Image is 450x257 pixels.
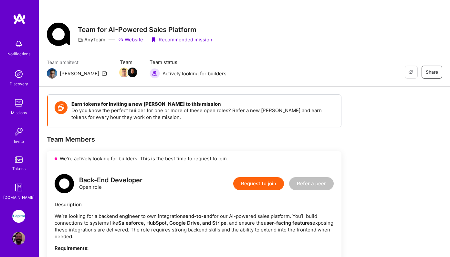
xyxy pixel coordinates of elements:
[151,36,212,43] div: Recommended mission
[55,101,68,114] img: Token icon
[71,101,335,107] h4: Earn tokens for inviting a new [PERSON_NAME] to this mission
[7,50,30,57] div: Notifications
[150,59,226,66] span: Team status
[12,96,25,109] img: teamwork
[47,135,341,144] div: Team Members
[118,220,226,226] strong: Salesforce, HubSpot, Google Drive, and Stripe
[422,66,442,79] button: Share
[14,138,24,145] div: Invite
[118,36,143,43] a: Website
[119,68,129,77] img: Team Member Avatar
[408,70,413,75] i: icon EyeClosed
[10,80,28,87] div: Discovery
[79,177,142,190] div: Open role
[47,23,70,46] img: Company Logo
[13,13,26,25] img: logo
[47,68,57,79] img: Team Architect
[15,156,23,163] img: tokens
[55,201,334,208] div: Description
[11,210,27,223] a: iCapital: Building an Alternative Investment Marketplace
[11,232,27,245] a: User Avatar
[426,69,438,75] span: Share
[11,109,27,116] div: Missions
[12,37,25,50] img: bell
[264,220,312,226] strong: user-facing features
[151,37,156,42] i: icon PurpleRibbon
[289,177,334,190] button: Refer a peer
[78,36,105,43] div: AnyTeam
[146,36,148,43] div: ·
[78,37,83,42] i: icon CompanyGray
[120,59,137,66] span: Team
[12,181,25,194] img: guide book
[47,151,341,166] div: We’re actively looking for builders. This is the best time to request to join.
[162,70,226,77] span: Actively looking for builders
[55,213,334,240] p: We’re looking for a backend engineer to own integrations for our AI-powered sales platform. You’l...
[185,213,212,219] strong: end-to-end
[47,59,107,66] span: Team architect
[55,245,89,251] strong: Requirements:
[3,194,35,201] div: [DOMAIN_NAME]
[12,210,25,223] img: iCapital: Building an Alternative Investment Marketplace
[55,174,74,193] img: logo
[233,177,284,190] button: Request to join
[60,70,99,77] div: [PERSON_NAME]
[71,107,335,121] p: Do you know the perfect builder for one or more of these open roles? Refer a new [PERSON_NAME] an...
[12,125,25,138] img: Invite
[12,165,26,172] div: Tokens
[79,177,142,184] div: Back-End Developer
[128,68,137,77] img: Team Member Avatar
[102,71,107,76] i: icon Mail
[120,67,128,78] a: Team Member Avatar
[12,232,25,245] img: User Avatar
[128,67,137,78] a: Team Member Avatar
[12,68,25,80] img: discovery
[150,68,160,79] img: Actively looking for builders
[78,26,212,34] h3: Team for AI-Powered Sales Platform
